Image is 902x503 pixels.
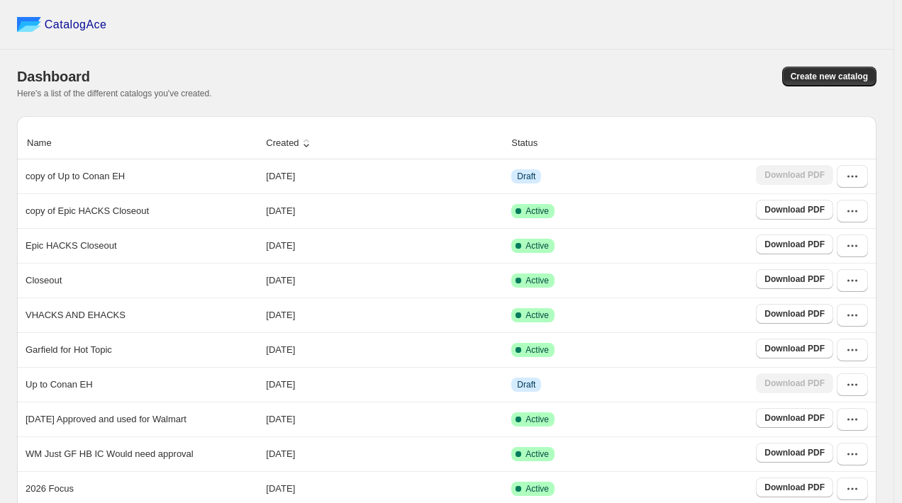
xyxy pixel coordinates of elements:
a: Download PDF [756,477,833,497]
span: Active [525,205,549,217]
button: Create new catalog [782,67,876,86]
span: Active [525,240,549,252]
span: Download PDF [764,239,825,250]
td: [DATE] [262,263,507,298]
td: [DATE] [262,402,507,436]
p: Closeout [26,273,62,288]
span: Active [525,483,549,494]
p: copy of Up to Conan EH [26,169,125,183]
span: Download PDF [764,482,825,493]
td: [DATE] [262,159,507,193]
td: [DATE] [262,367,507,402]
a: Download PDF [756,408,833,428]
a: Download PDF [756,234,833,254]
td: [DATE] [262,228,507,263]
p: VHACKS AND EHACKS [26,308,126,322]
a: Download PDF [756,443,833,463]
p: 2026 Focus [26,482,74,496]
button: Status [509,130,554,157]
span: Active [525,344,549,356]
span: CatalogAce [45,18,107,32]
span: Download PDF [764,273,825,285]
button: Created [264,130,315,157]
span: Active [525,448,549,460]
span: Active [525,414,549,425]
p: WM Just GF HB IC Would need approval [26,447,194,461]
span: Draft [517,379,535,390]
span: Create new catalog [791,71,868,82]
td: [DATE] [262,298,507,332]
td: [DATE] [262,436,507,471]
span: Here's a list of the different catalogs you've created. [17,89,212,98]
button: Name [25,130,68,157]
p: [DATE] Approved and used for Walmart [26,412,186,426]
td: [DATE] [262,193,507,228]
span: Active [525,275,549,286]
span: Draft [517,171,535,182]
p: Up to Conan EH [26,378,93,392]
p: Epic HACKS Closeout [26,239,117,253]
span: Download PDF [764,204,825,215]
td: [DATE] [262,332,507,367]
span: Active [525,310,549,321]
p: Garfield for Hot Topic [26,343,112,357]
a: Download PDF [756,339,833,358]
span: Download PDF [764,343,825,354]
a: Download PDF [756,304,833,324]
span: Download PDF [764,308,825,320]
a: Download PDF [756,200,833,220]
span: Dashboard [17,69,90,84]
span: Download PDF [764,412,825,424]
img: catalog ace [17,17,41,32]
p: copy of Epic HACKS Closeout [26,204,149,218]
span: Download PDF [764,447,825,458]
a: Download PDF [756,269,833,289]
